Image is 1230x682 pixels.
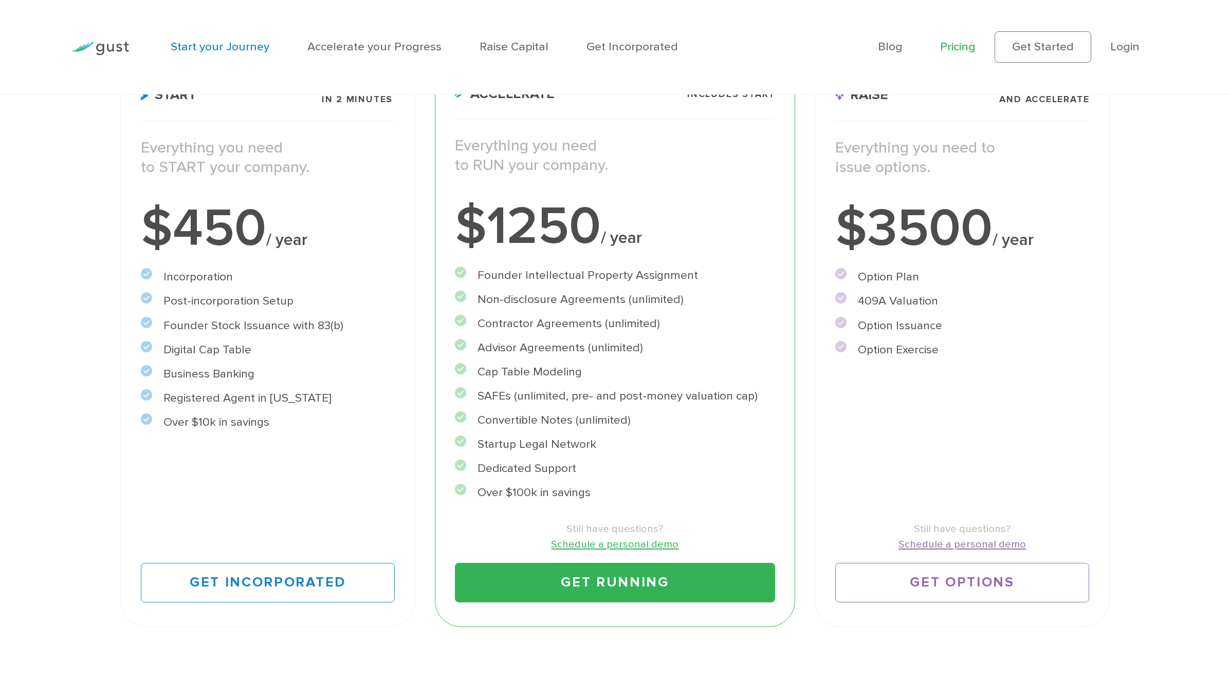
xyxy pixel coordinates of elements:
[835,88,889,102] span: Raise
[455,387,775,405] li: SAFEs (unlimited, pre- and post-money valuation cap)
[835,90,844,101] img: Raise Icon
[455,363,775,381] li: Cap Table Modeling
[995,31,1091,63] a: Get Started
[455,315,775,332] li: Contractor Agreements (unlimited)
[999,86,1089,105] span: Includes START and ACCELERATE
[835,537,1090,553] a: Schedule a personal demo
[993,230,1034,250] span: / year
[141,563,395,602] a: Get Incorporated
[141,203,395,255] div: $450
[455,484,775,501] li: Over $100k in savings
[141,389,395,407] li: Registered Agent in [US_STATE]
[266,230,307,250] span: / year
[835,317,1090,334] li: Option Issuance
[687,90,775,99] span: Includes START
[141,341,395,358] li: Digital Cap Table
[141,365,395,383] li: Business Banking
[480,40,548,53] a: Raise Capital
[141,268,395,286] li: Incorporation
[455,435,775,453] li: Startup Legal Network
[940,40,976,53] a: Pricing
[601,228,642,248] span: / year
[455,291,775,308] li: Non-disclosure Agreements (unlimited)
[586,40,678,53] a: Get Incorporated
[71,42,129,55] img: Gust Logo
[455,537,775,553] a: Schedule a personal demo
[835,341,1090,358] li: Option Exercise
[835,292,1090,310] li: 409A Valuation
[455,87,555,101] span: Accelerate
[455,136,775,175] p: Everything you need to RUN your company.
[878,40,903,53] a: Blog
[835,138,1090,177] p: Everything you need to issue options.
[455,411,775,429] li: Convertible Notes (unlimited)
[141,413,395,431] li: Over $10k in savings
[141,292,395,310] li: Post-incorporation Setup
[141,88,197,102] span: Start
[455,460,775,477] li: Dedicated Support
[141,90,149,101] img: Start Icon X2
[835,521,1090,537] span: Still have questions?
[835,268,1090,286] li: Option Plan
[835,203,1090,255] div: $3500
[1110,40,1140,53] a: Login
[171,40,269,53] a: Start your Journey
[455,521,775,537] span: Still have questions?
[322,86,395,105] span: Incorporate in 2 Minutes
[307,40,442,53] a: Accelerate your Progress
[455,201,775,253] div: $1250
[455,563,775,602] a: Get Running
[455,339,775,356] li: Advisor Agreements (unlimited)
[455,267,775,284] li: Founder Intellectual Property Assignment
[835,563,1090,602] a: Get Options
[141,138,395,177] p: Everything you need to START your company.
[141,317,395,334] li: Founder Stock Issuance with 83(b)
